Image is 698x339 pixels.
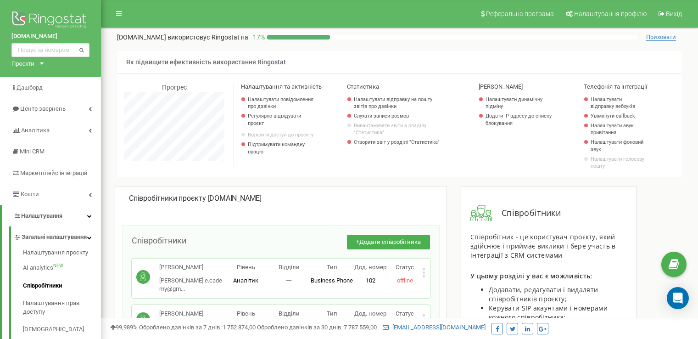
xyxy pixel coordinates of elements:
[344,324,377,331] u: 7 787 559,00
[233,277,258,284] span: Аналітик
[327,264,337,271] span: Тип
[162,84,187,91] span: Прогрес
[159,310,212,318] p: [PERSON_NAME]
[591,113,646,120] a: Увімкнути callback
[591,156,646,170] a: Налаштувати голосову пошту
[257,324,377,331] span: Оброблено дзвінків за 30 днів :
[354,310,386,317] span: Дод. номер
[279,264,300,271] span: Відділи
[353,277,388,285] p: 102
[646,34,676,41] span: Приховати
[279,310,300,317] span: Відділи
[354,122,440,136] a: Вивантажувати звіти з розділу "Статистика"
[11,32,89,41] a: [DOMAIN_NAME]
[479,83,523,90] span: [PERSON_NAME]
[248,131,315,139] a: Відкрити доступ до проєкту
[666,10,682,17] span: Вихід
[248,96,315,110] a: Налаштувати повідомлення про дзвінки
[591,139,646,153] a: Налаштувати фоновий звук
[22,233,87,242] span: Загальні налаштування
[574,10,647,17] span: Налаштування профілю
[23,259,101,277] a: AI analyticsNEW
[354,264,386,271] span: Дод. номер
[327,310,337,317] span: Тип
[223,324,256,331] u: 1 752 874,00
[20,105,66,112] span: Центр звернень
[347,83,379,90] span: Статистика
[11,9,89,32] img: Ringostat logo
[248,141,315,155] p: Підтримувати командну працю
[21,212,62,219] span: Налаштування
[237,310,255,317] span: Рівень
[2,205,101,227] a: Налаштування
[23,294,101,321] a: Налаштування прав доступу
[17,84,43,91] span: Дашборд
[397,277,413,284] span: offline
[470,232,616,260] span: Співробітник - це користувач проєкту, який здійснює і приймає виклики і бере участь в інтеграції ...
[591,96,646,110] a: Налаштувати відправку вебхуків
[21,127,50,134] span: Аналiтика
[359,238,421,245] span: Додати співробітника
[383,324,486,331] a: [EMAIL_ADDRESS][DOMAIN_NAME]
[311,277,353,284] span: Business Phone
[168,34,248,41] span: використовує Ringostat на
[248,113,315,127] p: Регулярно відвідувати проєкт
[117,33,248,42] p: [DOMAIN_NAME]
[667,287,689,309] div: Open Intercom Messenger
[129,193,433,204] div: [DOMAIN_NAME]
[354,139,440,146] a: Створити звіт у розділі "Статистика"
[11,43,89,57] input: Пошук за номером
[23,249,101,260] a: Налаштування проєкту
[132,236,186,245] span: Співробітники
[159,277,222,293] span: [PERSON_NAME].e.cademy@gm...
[21,191,39,198] span: Кошти
[159,263,224,272] p: [PERSON_NAME]
[492,207,561,219] span: Співробітники
[23,321,101,339] a: [DEMOGRAPHIC_DATA]
[110,324,138,331] span: 99,989%
[11,59,34,68] div: Проєкти
[248,33,267,42] p: 17 %
[286,277,292,284] span: 一
[591,122,646,136] a: Налаштувати звук привітання
[486,113,553,127] a: Додати IP адресу до списку блокування
[486,96,553,110] a: Налаштувати динамічну підміну
[139,324,256,331] span: Оброблено дзвінків за 7 днів :
[129,194,206,203] span: Співробітники проєкту
[347,235,430,250] button: +Додати співробітника
[470,271,592,280] span: У цьому розділі у вас є можливість:
[20,148,45,155] span: Mini CRM
[396,264,414,271] span: Статус
[23,277,101,295] a: Співробітники
[20,169,88,176] span: Маркетплейс інтеграцій
[489,304,608,322] span: Керувати SIP акаунтами і номерами кожного співробітника;
[14,226,101,245] a: Загальні налаштування
[486,10,554,17] span: Реферальна програма
[241,83,322,90] span: Налаштування та активність
[237,264,255,271] span: Рівень
[354,96,440,110] a: Налаштувати відправку на пошту звітів про дзвінки
[126,58,286,66] span: Як підвищити ефективність використання Ringostat
[354,113,440,120] a: Слухати записи розмов
[584,83,647,90] span: Телефонія та інтеграції
[396,310,414,317] span: Статус
[489,285,598,303] span: Додавати, редагувати і видаляти співробітників проєкту;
